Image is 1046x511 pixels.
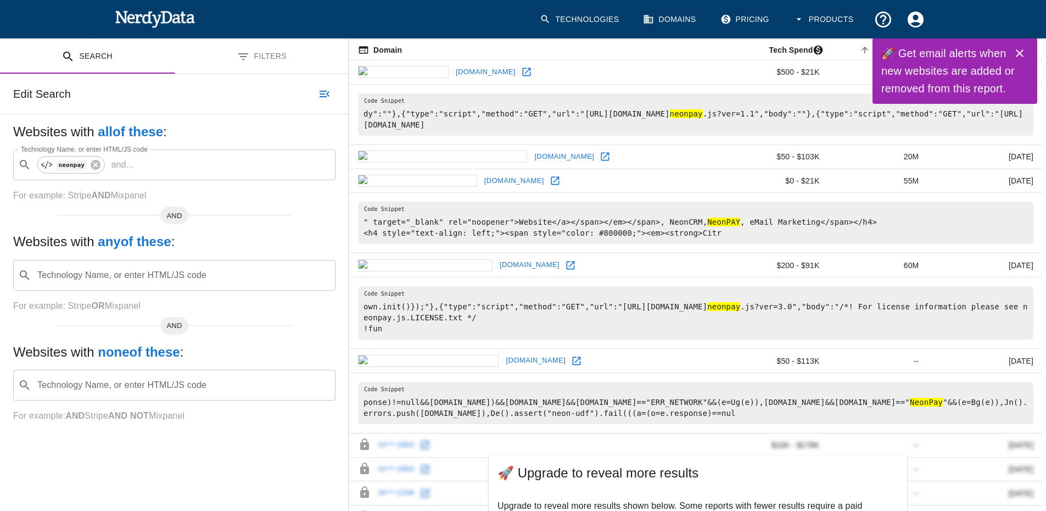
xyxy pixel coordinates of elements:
h5: Websites with : [13,233,335,251]
code: neonpay [56,160,87,170]
img: shepherdsglobal.org icon [358,259,493,271]
hl: neonpay [670,109,703,118]
td: -- [828,349,927,373]
h5: Websites with : [13,343,335,361]
b: OR [91,301,104,310]
label: Technology Name, or enter HTML/JS code [21,145,148,154]
a: Pricing [714,3,778,36]
p: and ... [107,158,138,171]
img: adventureit2.com icon [358,175,477,187]
button: Filters [175,40,349,74]
pre: own.init()});"},{"type":"script","method":"GET","url":"[URL][DOMAIN_NAME] .js?ver=3.0","body":"/*... [358,286,1033,340]
p: For example: Stripe Mixpanel [13,189,335,202]
hl: NeonPAY [707,218,740,226]
a: [DOMAIN_NAME] [503,352,568,369]
a: Open shepherdsglobal.org in new window [562,257,579,274]
b: none of these [98,345,180,359]
img: NerdyData.com [115,8,195,30]
span: 🚀 Upgrade to reveal more results [497,464,898,482]
a: Open brazosvalleygives.org in new window [568,353,585,369]
b: AND NOT [108,411,149,420]
pre: " target="_blank" rel="noopener">Website</a></span></em></span>, NeonCRM, , eMail Marketing</span... [358,202,1033,244]
a: [DOMAIN_NAME] [453,64,518,81]
span: AND [160,210,189,221]
div: neonpay [37,156,105,174]
a: [DOMAIN_NAME] [532,148,597,165]
td: $50 - $113K [723,349,829,373]
td: 55M [828,169,927,193]
td: $0 - $21K [723,169,829,193]
h5: Websites with : [13,123,335,141]
button: Close [1009,42,1031,64]
hl: neonpay [707,302,740,311]
a: Technologies [533,3,628,36]
a: Open dare2tri.org in new window [518,64,535,80]
td: [DATE] [927,349,1042,373]
p: For example: Stripe Mixpanel [13,299,335,313]
pre: dy":""},{"type":"script","method":"GET","url":"[URL][DOMAIN_NAME] .js?ver=1.1","body":""},{"type"... [358,93,1033,136]
td: $200 - $91K [723,253,829,277]
a: [DOMAIN_NAME] [497,257,562,274]
img: coastalbenddayofgiving.org icon [358,151,527,163]
span: The estimated minimum and maximum annual tech spend each webpage has, based on the free, freemium... [755,43,829,57]
td: [DATE] [927,145,1042,169]
span: The registered domain name (i.e. "nerdydata.com"). [358,43,402,57]
b: AND [65,411,85,420]
button: Support and Documentation [867,3,899,36]
hl: NeonPay [910,398,943,407]
td: [DATE] [927,253,1042,277]
a: Open coastalbenddayofgiving.org in new window [597,148,613,165]
b: any of these [98,234,171,249]
a: Open adventureit2.com in new window [547,173,563,189]
td: 60M [828,253,927,277]
pre: ponse)!=null&&[DOMAIN_NAME])&&[DOMAIN_NAME]&&[DOMAIN_NAME]=="ERR_NETWORK"&&(e=Ug(e)),[DOMAIN_NAME... [358,382,1033,424]
td: 20M [828,145,927,169]
td: [DATE] [927,169,1042,193]
button: Products [787,3,863,36]
img: dare2tri.org icon [358,66,449,78]
a: [DOMAIN_NAME] [482,173,547,190]
h6: 🚀 Get email alerts when new websites are added or removed from this report. [881,45,1015,97]
span: AND [160,320,189,331]
button: Account Settings [899,3,932,36]
span: A page popularity ranking based on a domain's backlinks. Smaller numbers signal more popular doma... [858,43,927,57]
b: all of these [98,124,163,139]
h6: Edit Search [13,85,71,103]
td: $50 - $103K [723,145,829,169]
td: 4M [828,60,927,85]
td: $500 - $21K [723,60,829,85]
b: AND [91,191,110,200]
img: brazosvalleygives.org icon [358,355,499,367]
p: For example: Stripe Mixpanel [13,409,335,423]
a: Domains [636,3,704,36]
